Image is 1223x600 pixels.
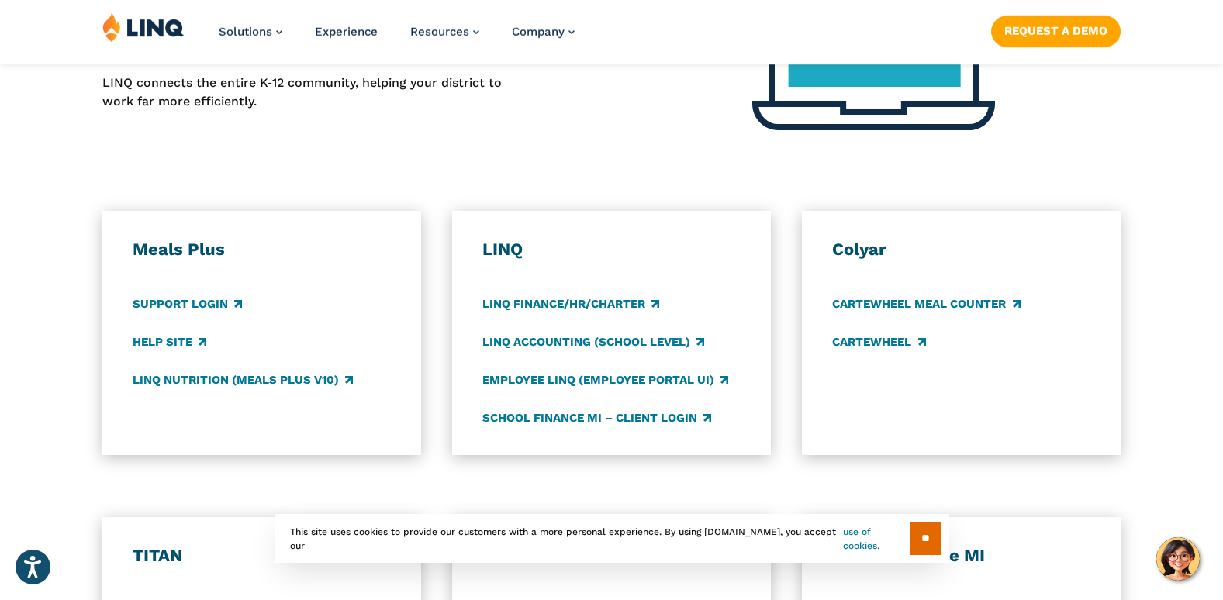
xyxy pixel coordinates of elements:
[832,295,1020,312] a: CARTEWHEEL Meal Counter
[275,514,949,563] div: This site uses cookies to provide our customers with a more personal experience. By using [DOMAIN...
[832,333,925,350] a: CARTEWHEEL
[410,25,479,39] a: Resources
[102,74,510,112] p: LINQ connects the entire K‑12 community, helping your district to work far more efficiently.
[482,295,659,312] a: LINQ Finance/HR/Charter
[219,25,282,39] a: Solutions
[843,525,909,553] a: use of cookies.
[410,25,469,39] span: Resources
[102,12,185,42] img: LINQ | K‑12 Software
[315,25,378,39] a: Experience
[219,12,575,64] nav: Primary Navigation
[991,16,1121,47] a: Request a Demo
[133,333,206,350] a: Help Site
[133,295,242,312] a: Support Login
[512,25,575,39] a: Company
[512,25,565,39] span: Company
[832,239,1090,260] h3: Colyar
[133,371,353,388] a: LINQ Nutrition (Meals Plus v10)
[1156,537,1200,581] button: Hello, have a question? Let’s chat.
[991,12,1121,47] nav: Button Navigation
[482,333,704,350] a: LINQ Accounting (school level)
[482,409,711,426] a: School Finance MI – Client Login
[482,239,741,260] h3: LINQ
[482,371,728,388] a: Employee LINQ (Employee Portal UI)
[133,239,391,260] h3: Meals Plus
[219,25,272,39] span: Solutions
